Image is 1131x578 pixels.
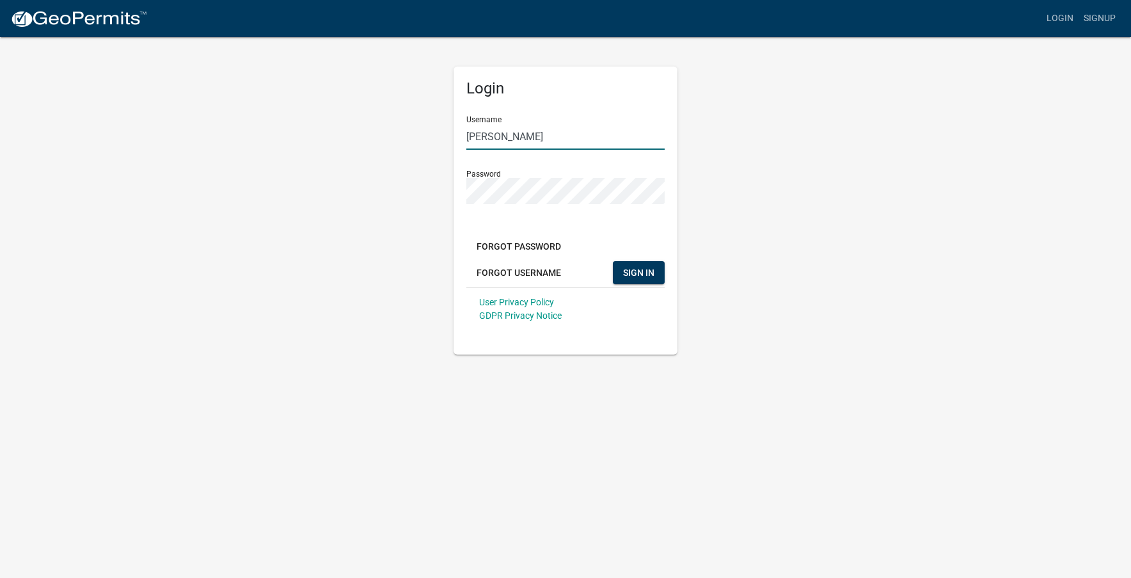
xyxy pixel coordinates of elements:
[623,267,654,277] span: SIGN IN
[466,261,571,284] button: Forgot Username
[1079,6,1121,31] a: Signup
[613,261,665,284] button: SIGN IN
[466,235,571,258] button: Forgot Password
[466,79,665,98] h5: Login
[479,297,554,307] a: User Privacy Policy
[479,310,562,321] a: GDPR Privacy Notice
[1041,6,1079,31] a: Login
